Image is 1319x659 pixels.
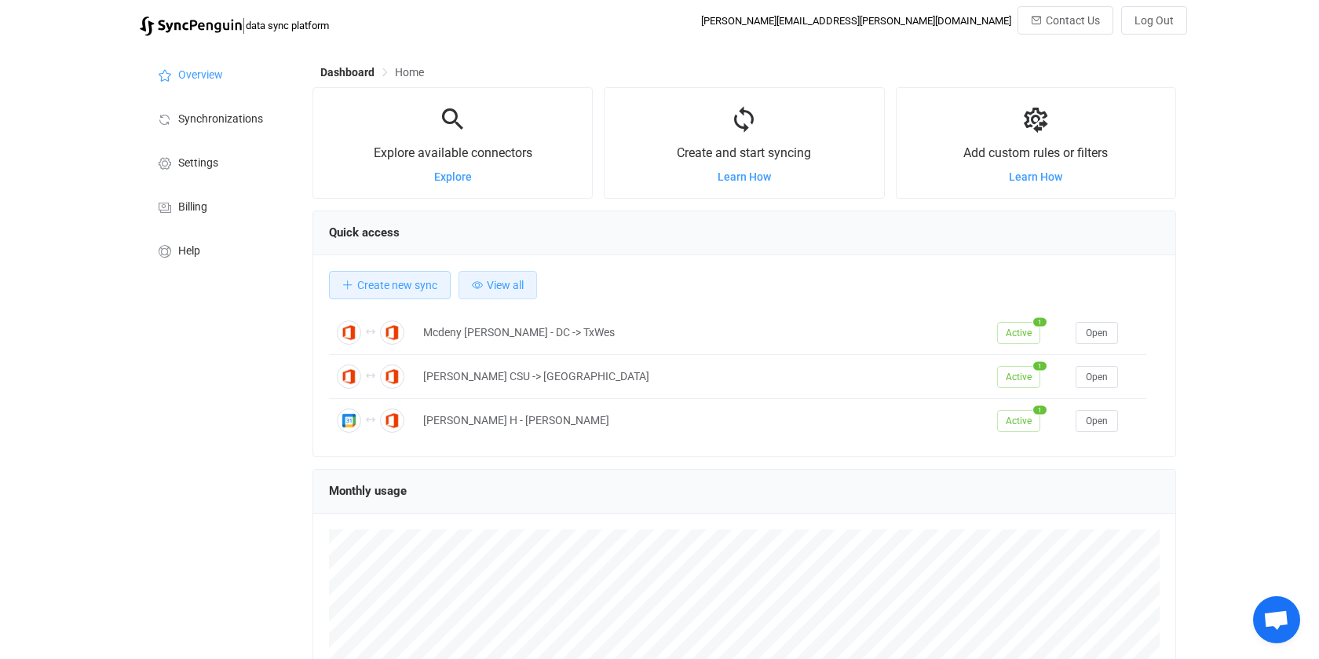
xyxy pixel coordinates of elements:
span: Synchronizations [178,113,263,126]
img: Google Calendar Meetings [337,408,361,433]
a: Billing [140,184,297,228]
span: Quick access [329,225,400,240]
img: Office 365 Calendar Meetings [337,364,361,389]
span: 1 [1033,405,1047,414]
button: Open [1076,410,1118,432]
span: Create new sync [357,279,437,291]
img: Office 365 Calendar Meetings [380,364,404,389]
span: Settings [178,157,218,170]
span: Active [997,322,1040,344]
span: data sync platform [246,20,329,31]
a: Settings [140,140,297,184]
div: Mcdeny [PERSON_NAME] - DC -> TxWes [415,324,989,342]
div: Breadcrumb [320,67,424,78]
span: Add custom rules or filters [963,145,1108,160]
span: Dashboard [320,66,375,79]
button: Create new sync [329,271,451,299]
a: Overview [140,52,297,96]
button: Contact Us [1018,6,1113,35]
span: Log Out [1134,14,1174,27]
a: Learn How [718,170,771,183]
img: Office 365 Calendar Meetings [337,320,361,345]
a: Help [140,228,297,272]
div: [PERSON_NAME] H - [PERSON_NAME] [415,412,989,430]
a: Open [1076,326,1118,339]
button: Open [1076,322,1118,344]
img: syncpenguin.svg [140,16,242,36]
button: Log Out [1121,6,1187,35]
span: Help [178,245,200,258]
span: Open [1086,372,1108,383]
span: Active [997,410,1040,432]
span: Explore available connectors [374,145,532,160]
span: Overview [178,69,223,82]
span: Open [1086,416,1108,427]
span: Create and start syncing [677,145,811,160]
span: View all [487,279,524,291]
div: [PERSON_NAME] CSU -> [GEOGRAPHIC_DATA] [415,368,989,386]
a: Learn How [1009,170,1062,183]
button: Open [1076,366,1118,388]
span: Active [997,366,1040,388]
img: Office 365 Calendar Meetings [380,320,404,345]
a: Synchronizations [140,96,297,140]
div: Open chat [1253,596,1300,643]
a: Open [1076,370,1118,383]
a: Explore [434,170,472,183]
a: Open [1076,414,1118,427]
span: | [242,14,246,36]
span: Contact Us [1046,14,1100,27]
span: Open [1086,328,1108,339]
img: Office 365 Calendar Meetings [380,408,404,433]
span: 1 [1033,317,1047,326]
button: View all [459,271,537,299]
span: Monthly usage [329,484,407,498]
a: |data sync platform [140,14,329,36]
span: 1 [1033,361,1047,370]
span: Billing [178,201,207,214]
div: [PERSON_NAME][EMAIL_ADDRESS][PERSON_NAME][DOMAIN_NAME] [701,15,1011,27]
span: Home [395,66,424,79]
